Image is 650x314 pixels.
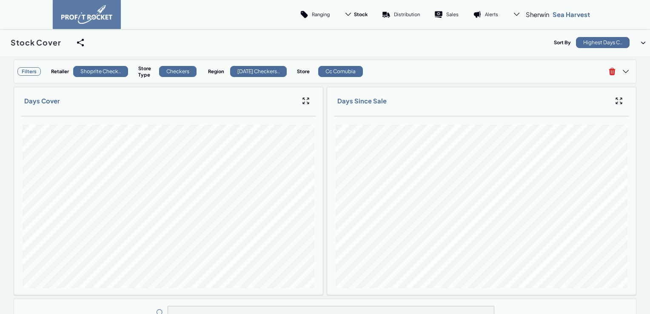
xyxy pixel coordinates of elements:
[138,65,155,78] h4: Store Type
[354,11,368,17] span: Stock
[576,37,630,48] div: Highest Days C..
[293,4,337,25] a: Ranging
[318,66,363,77] div: Cc Cornubia
[375,4,427,25] a: Distribution
[526,10,549,19] span: Sherwin
[230,66,287,77] div: [DATE] Checkers..
[554,39,572,46] h4: Sort By
[17,67,41,76] h3: Filters
[312,11,330,17] p: Ranging
[297,68,314,74] h4: Store
[485,11,498,17] p: Alerts
[73,66,128,77] div: Shoprite Check..
[61,5,112,24] img: image
[159,66,197,77] div: Checkers
[208,68,226,74] h4: Region
[466,4,505,25] a: Alerts
[553,10,590,19] p: Sea Harvest
[394,11,420,17] p: Distribution
[337,97,387,105] h3: Days Since Sale
[51,68,69,74] h4: Retailer
[24,97,60,105] h3: Days Cover
[427,4,466,25] a: Sales
[446,11,459,17] p: Sales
